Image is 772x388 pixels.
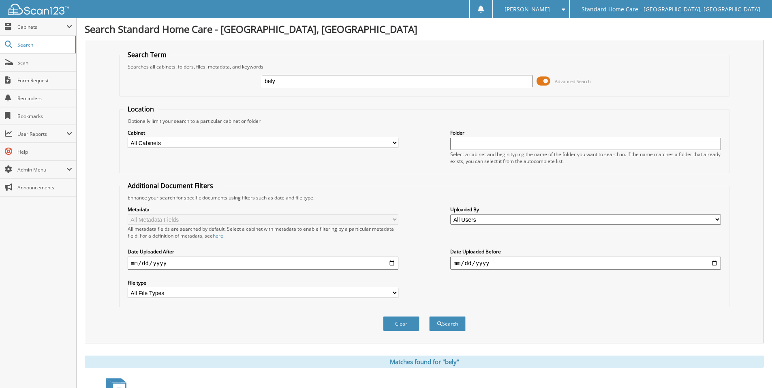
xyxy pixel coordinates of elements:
[124,194,725,201] div: Enhance your search for specific documents using filters such as date and file type.
[17,113,72,120] span: Bookmarks
[17,41,71,48] span: Search
[17,148,72,155] span: Help
[124,63,725,70] div: Searches all cabinets, folders, files, metadata, and keywords
[17,59,72,66] span: Scan
[429,316,466,331] button: Search
[128,206,398,213] label: Metadata
[128,225,398,239] div: All metadata fields are searched by default. Select a cabinet with metadata to enable filtering b...
[450,129,721,136] label: Folder
[17,95,72,102] span: Reminders
[450,151,721,165] div: Select a cabinet and begin typing the name of the folder you want to search in. If the name match...
[124,50,171,59] legend: Search Term
[17,77,72,84] span: Form Request
[128,129,398,136] label: Cabinet
[450,248,721,255] label: Date Uploaded Before
[124,105,158,114] legend: Location
[124,118,725,124] div: Optionally limit your search to a particular cabinet or folder
[124,181,217,190] legend: Additional Document Filters
[383,316,419,331] button: Clear
[17,131,66,137] span: User Reports
[17,24,66,30] span: Cabinets
[128,279,398,286] label: File type
[450,257,721,270] input: end
[8,4,69,15] img: scan123-logo-white.svg
[450,206,721,213] label: Uploaded By
[17,184,72,191] span: Announcements
[555,78,591,84] span: Advanced Search
[505,7,550,12] span: [PERSON_NAME]
[128,248,398,255] label: Date Uploaded After
[213,232,223,239] a: here
[85,22,764,36] h1: Search Standard Home Care - [GEOGRAPHIC_DATA], [GEOGRAPHIC_DATA]
[128,257,398,270] input: start
[85,356,764,368] div: Matches found for "bely"
[582,7,760,12] span: Standard Home Care - [GEOGRAPHIC_DATA], [GEOGRAPHIC_DATA]
[17,166,66,173] span: Admin Menu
